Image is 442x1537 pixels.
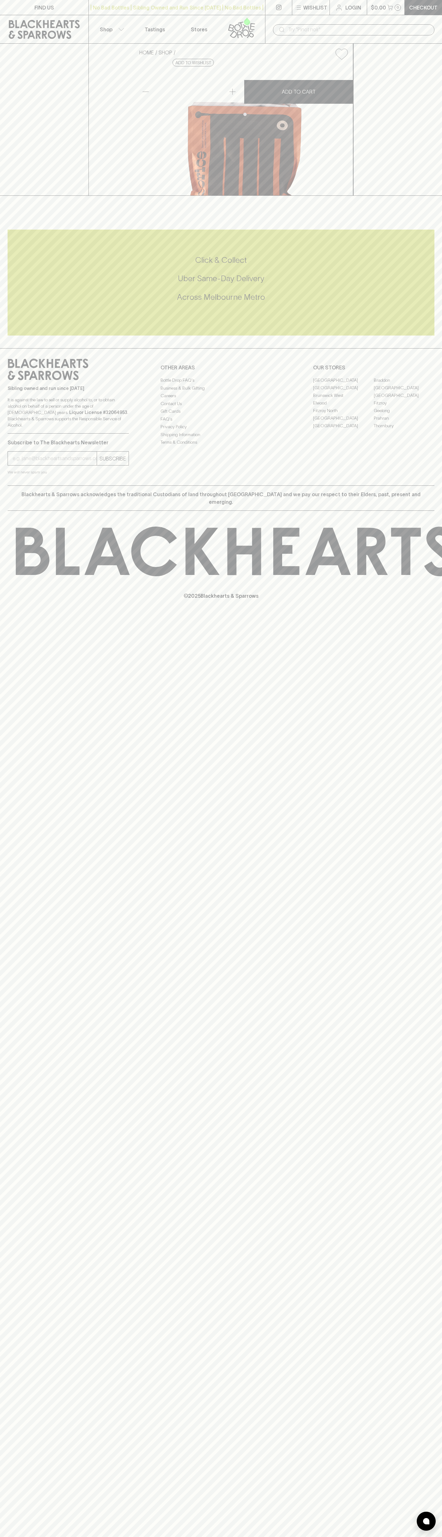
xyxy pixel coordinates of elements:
p: OUR STORES [313,364,434,371]
button: Add to wishlist [173,59,214,66]
a: [GEOGRAPHIC_DATA] [374,392,434,399]
a: Tastings [133,15,177,43]
a: Stores [177,15,221,43]
a: Shipping Information [160,431,282,438]
div: Call to action block [8,230,434,336]
h5: Uber Same-Day Delivery [8,273,434,284]
a: Bottle Drop FAQ's [160,377,282,384]
button: SUBSCRIBE [97,452,129,465]
button: ADD TO CART [244,80,353,104]
a: Brunswick West [313,392,374,399]
p: Stores [191,26,207,33]
a: Geelong [374,407,434,414]
img: 31094.png [134,65,353,195]
a: [GEOGRAPHIC_DATA] [313,376,374,384]
a: FAQ's [160,415,282,423]
a: Prahran [374,414,434,422]
p: It is against the law to sell or supply alcohol to, or to obtain alcohol on behalf of a person un... [8,397,129,428]
a: Contact Us [160,400,282,407]
h5: Across Melbourne Metro [8,292,434,302]
a: Braddon [374,376,434,384]
p: FIND US [34,4,54,11]
input: e.g. jane@blackheartsandsparrows.com.au [13,454,97,464]
a: HOME [139,50,154,55]
button: Add to wishlist [333,46,350,62]
p: Tastings [145,26,165,33]
a: Fitzroy North [313,407,374,414]
a: Business & Bulk Gifting [160,384,282,392]
a: Careers [160,392,282,400]
p: ADD TO CART [282,88,316,96]
input: Try "Pinot noir" [288,25,429,35]
a: [GEOGRAPHIC_DATA] [313,414,374,422]
button: Shop [89,15,133,43]
p: $0.00 [371,4,386,11]
a: Gift Cards [160,408,282,415]
p: Shop [100,26,112,33]
a: Thornbury [374,422,434,429]
a: Elwood [313,399,374,407]
a: Privacy Policy [160,423,282,431]
p: Subscribe to The Blackhearts Newsletter [8,439,129,446]
a: SHOP [159,50,172,55]
a: [GEOGRAPHIC_DATA] [374,384,434,392]
p: We will never spam you [8,469,129,475]
p: Checkout [409,4,438,11]
img: bubble-icon [423,1518,429,1524]
p: Sibling owned and run since [DATE] [8,385,129,392]
p: Wishlist [303,4,327,11]
strong: Liquor License #32064953 [69,410,127,415]
a: [GEOGRAPHIC_DATA] [313,422,374,429]
h5: Click & Collect [8,255,434,265]
p: 0 [397,6,399,9]
p: OTHER AREAS [160,364,282,371]
a: Terms & Conditions [160,439,282,446]
p: Blackhearts & Sparrows acknowledges the traditional Custodians of land throughout [GEOGRAPHIC_DAT... [12,491,430,506]
a: [GEOGRAPHIC_DATA] [313,384,374,392]
a: Fitzroy [374,399,434,407]
p: Login [345,4,361,11]
p: SUBSCRIBE [100,455,126,462]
